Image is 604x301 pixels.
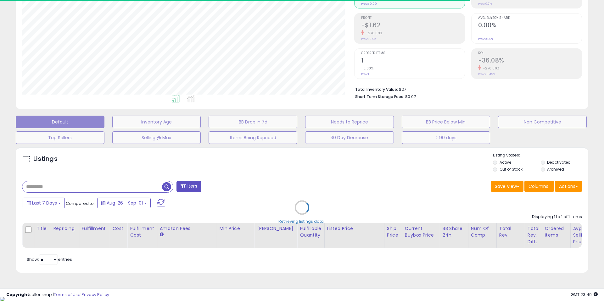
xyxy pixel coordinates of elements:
span: 2025-09-9 23:49 GMT [571,292,598,298]
small: Prev: 9.21% [478,2,492,6]
strong: Copyright [6,292,29,298]
button: Selling @ Max [112,131,201,144]
button: Items Being Repriced [209,131,297,144]
button: Top Sellers [16,131,104,144]
small: Prev: 0.00% [478,37,493,41]
span: Profit [361,16,465,20]
button: 30 Day Decrease [305,131,394,144]
h2: -36.08% [478,57,582,65]
span: Avg. Buybox Share [478,16,582,20]
h2: 1 [361,57,465,65]
button: Non Competitive [498,116,587,128]
small: Prev: $9.99 [361,2,377,6]
button: Default [16,116,104,128]
small: Prev: $0.92 [361,37,376,41]
button: BB Drop in 7d [209,116,297,128]
button: BB Price Below Min [402,116,490,128]
small: -276.09% [364,31,383,36]
small: 0.00% [361,66,374,71]
div: Retrieving listings data.. [278,218,326,224]
small: -276.09% [481,66,500,71]
b: Total Inventory Value: [355,87,398,92]
button: > 90 days [402,131,490,144]
span: ROI [478,52,582,55]
small: Prev: 1 [361,72,369,76]
div: seller snap | | [6,292,109,298]
a: Terms of Use [54,292,81,298]
span: Ordered Items [361,52,465,55]
li: $27 [355,85,577,93]
h2: -$1.62 [361,22,465,30]
button: Needs to Reprice [305,116,394,128]
span: $0.07 [405,94,416,100]
button: Inventory Age [112,116,201,128]
b: Short Term Storage Fees: [355,94,404,99]
h2: 0.00% [478,22,582,30]
a: Privacy Policy [81,292,109,298]
small: Prev: 20.49% [478,72,495,76]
